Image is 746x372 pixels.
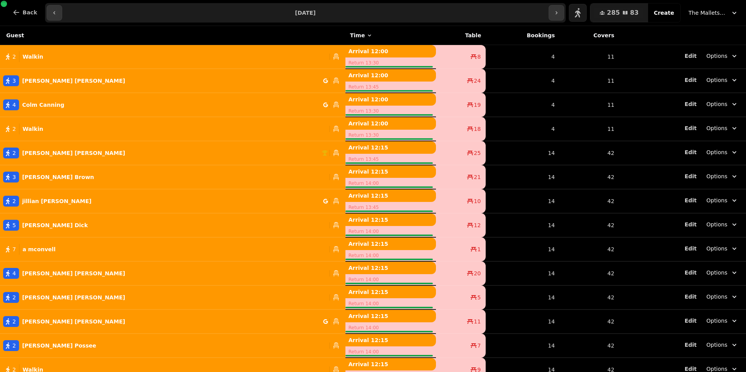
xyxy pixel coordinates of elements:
[685,269,697,276] button: Edit
[630,10,638,16] span: 83
[702,49,743,63] button: Options
[486,165,559,189] td: 14
[685,124,697,132] button: Edit
[706,341,727,349] span: Options
[345,178,436,189] p: Return 14:00
[559,261,619,285] td: 42
[345,250,436,261] p: Return 14:00
[345,262,436,274] p: Arrival 12:15
[345,165,436,178] p: Arrival 12:15
[22,318,125,325] p: [PERSON_NAME] [PERSON_NAME]
[345,346,436,357] p: Return 14:00
[12,101,16,109] span: 4
[688,9,727,17] span: The Malletsheugh
[486,285,559,309] td: 14
[559,189,619,213] td: 42
[685,317,697,325] button: Edit
[345,274,436,285] p: Return 14:00
[12,318,16,325] span: 2
[12,125,16,133] span: 2
[345,334,436,346] p: Arrival 12:15
[685,101,697,107] span: Edit
[474,149,481,157] span: 25
[478,342,481,349] span: 7
[474,221,481,229] span: 12
[23,53,43,61] p: Walkin
[22,149,125,157] p: [PERSON_NAME] [PERSON_NAME]
[486,237,559,261] td: 14
[685,174,697,179] span: Edit
[706,100,727,108] span: Options
[474,318,481,325] span: 11
[486,45,559,69] td: 4
[345,358,436,370] p: Arrival 12:15
[685,77,697,83] span: Edit
[12,294,16,301] span: 2
[12,173,16,181] span: 3
[22,197,91,205] p: jillian [PERSON_NAME]
[345,202,436,213] p: Return 13:45
[559,93,619,117] td: 11
[23,125,43,133] p: Walkin
[22,294,125,301] p: [PERSON_NAME] [PERSON_NAME]
[23,10,37,15] span: Back
[702,97,743,111] button: Options
[12,197,16,205] span: 2
[706,317,727,325] span: Options
[685,341,697,349] button: Edit
[685,270,697,275] span: Edit
[685,342,697,348] span: Edit
[702,338,743,352] button: Options
[486,261,559,285] td: 14
[474,77,481,85] span: 24
[706,269,727,276] span: Options
[12,53,16,61] span: 2
[345,298,436,309] p: Return 14:00
[436,26,486,45] th: Table
[685,125,697,131] span: Edit
[345,93,436,106] p: Arrival 12:00
[685,366,697,372] span: Edit
[706,76,727,84] span: Options
[345,82,436,92] p: Return 13:45
[345,189,436,202] p: Arrival 12:15
[685,245,697,252] button: Edit
[486,213,559,237] td: 14
[702,242,743,256] button: Options
[12,221,16,229] span: 5
[345,322,436,333] p: Return 14:00
[12,342,16,349] span: 2
[345,69,436,82] p: Arrival 12:00
[345,226,436,237] p: Return 14:00
[706,221,727,228] span: Options
[559,165,619,189] td: 42
[685,53,697,59] span: Edit
[706,52,727,60] span: Options
[685,52,697,60] button: Edit
[345,154,436,165] p: Return 13:45
[12,245,16,253] span: 7
[559,26,619,45] th: Covers
[702,266,743,280] button: Options
[12,77,16,85] span: 3
[685,294,697,299] span: Edit
[706,172,727,180] span: Options
[702,121,743,135] button: Options
[706,196,727,204] span: Options
[559,285,619,309] td: 42
[706,293,727,301] span: Options
[684,6,743,20] button: The Malletsheugh
[23,245,56,253] p: a mconvell
[345,286,436,298] p: Arrival 12:15
[345,238,436,250] p: Arrival 12:15
[685,76,697,84] button: Edit
[559,117,619,141] td: 11
[607,10,620,16] span: 285
[685,221,697,228] button: Edit
[685,293,697,301] button: Edit
[559,213,619,237] td: 42
[486,334,559,358] td: 14
[559,334,619,358] td: 42
[478,53,481,61] span: 8
[350,31,365,39] span: Time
